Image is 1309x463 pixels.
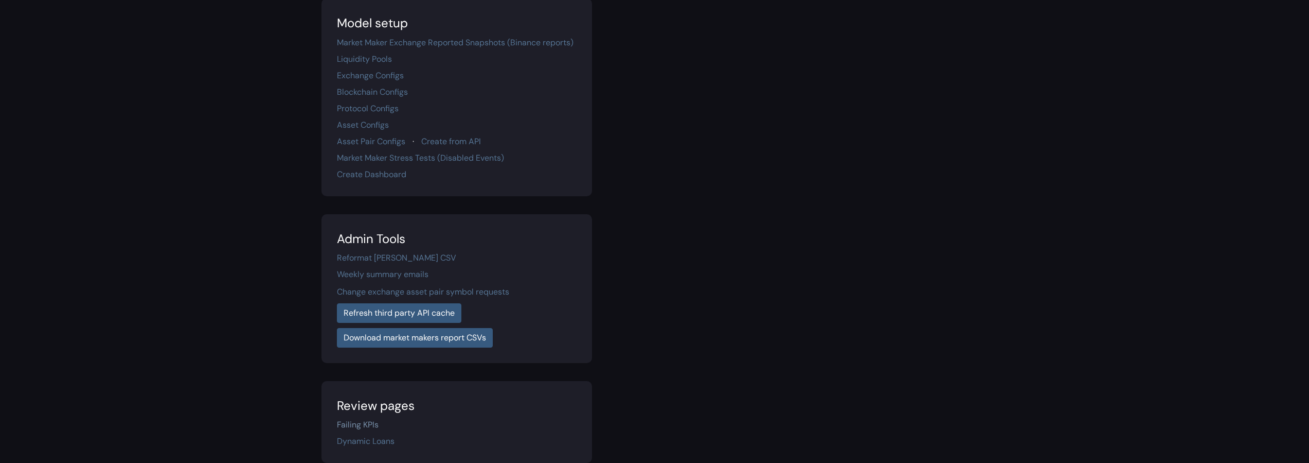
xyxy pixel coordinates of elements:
[337,70,404,81] a: Exchange Configs
[337,136,405,147] a: Asset Pair Configs
[337,252,456,263] a: Reformat [PERSON_NAME] CSV
[337,37,573,48] a: Market Maker Exchange Reported Snapshots (Binance reports)
[413,136,414,147] span: ·
[337,230,577,248] div: Admin Tools
[337,419,379,430] a: Failing KPIs
[337,286,509,297] a: Change exchange asset pair symbol requests
[337,328,493,348] a: Download market makers report CSVs
[337,103,399,114] a: Protocol Configs
[337,303,461,323] a: Refresh third party API cache
[337,14,577,32] div: Model setup
[337,269,428,280] a: Weekly summary emails
[337,169,406,180] a: Create Dashboard
[337,152,504,163] a: Market Maker Stress Tests (Disabled Events)
[421,136,481,147] a: Create from API
[337,87,408,97] a: Blockchain Configs
[337,54,392,64] a: Liquidity Pools
[337,436,395,447] a: Dynamic Loans
[337,119,389,130] a: Asset Configs
[337,397,577,415] div: Review pages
